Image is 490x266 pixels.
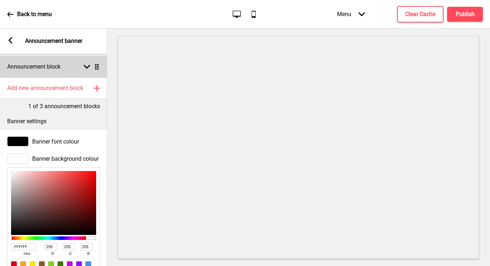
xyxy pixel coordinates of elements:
[32,138,79,145] span: Banner font colour
[25,37,82,45] p: Announcement banner
[7,84,83,92] h4: Add new announcement block
[32,155,99,162] span: Banner background colour
[11,250,43,257] span: hex
[7,117,100,125] p: Banner settings
[405,10,435,18] h4: Clear Cache
[28,102,100,110] p: 1 of 3 announcement blocks
[447,7,483,22] button: Publish
[17,10,52,18] p: Back to menu
[80,250,96,257] span: b
[7,136,100,146] div: Banner font colour
[63,250,78,257] span: g
[397,6,444,22] button: Clear Cache
[7,5,52,24] a: Back to menu
[330,4,372,25] div: Menu
[7,63,60,71] h4: Announcement block
[7,154,100,164] div: Banner background colour
[45,250,60,257] span: r
[456,10,475,18] h4: Publish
